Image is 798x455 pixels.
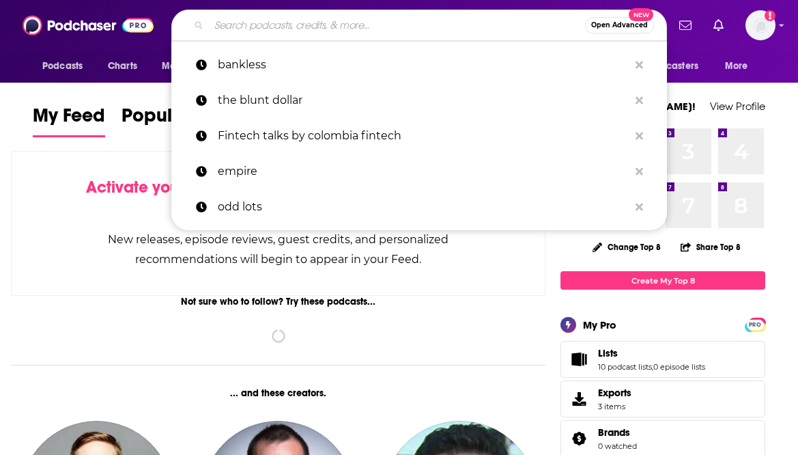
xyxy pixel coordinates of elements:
div: Search podcasts, credits, & more... [171,10,667,41]
input: Search podcasts, credits, & more... [209,14,585,36]
a: Popular Feed [122,104,238,137]
p: odd lots [218,189,629,225]
a: My Feed [33,104,105,137]
a: View Profile [710,100,765,113]
button: Share Top 8 [680,234,741,260]
span: , [652,362,653,372]
a: Show notifications dropdown [708,14,729,37]
span: Activate your Feed [86,177,226,197]
span: Monitoring [162,57,210,76]
a: the blunt dollar [171,83,667,118]
img: User Profile [745,10,775,40]
button: open menu [152,53,228,79]
span: More [725,57,748,76]
span: Exports [598,387,631,399]
a: Brands [598,426,637,439]
a: Lists [598,347,705,359]
span: My Feed [33,104,105,135]
a: 0 watched [598,441,637,451]
p: empire [218,154,629,189]
button: Open AdvancedNew [585,17,654,33]
a: odd lots [171,189,667,225]
span: 3 items [598,402,631,411]
span: Exports [565,389,593,409]
a: PRO [747,319,763,329]
img: Podchaser - Follow, Share and Rate Podcasts [23,12,154,38]
span: Logged in as bjonesvested [745,10,775,40]
span: Popular Feed [122,104,238,135]
a: bankless [171,47,667,83]
span: Podcasts [42,57,83,76]
span: Lists [598,347,618,359]
span: Lists [560,341,765,378]
a: Lists [565,350,593,369]
a: 10 podcast lists [598,362,652,372]
button: Show profile menu [745,10,775,40]
div: Not sure who to follow? Try these podcasts... [11,296,545,307]
button: open menu [33,53,100,79]
span: Open Advanced [591,22,648,29]
svg: Add a profile image [765,10,775,21]
button: open menu [624,53,718,79]
span: Charts [108,57,137,76]
div: New releases, episode reviews, guest credits, and personalized recommendations will begin to appe... [80,230,476,269]
a: empire [171,154,667,189]
p: the blunt dollar [218,83,629,118]
a: Show notifications dropdown [674,14,697,37]
div: My Pro [583,318,616,331]
a: Brands [565,429,593,448]
button: open menu [715,53,765,79]
span: New [629,8,653,21]
a: Create My Top 8 [560,271,765,290]
p: bankless [218,47,629,83]
a: Charts [99,53,145,79]
button: Change Top 8 [584,238,669,256]
a: Fintech talks by colombia fintech [171,118,667,154]
div: by following Podcasts, Creators, Lists, and other Users! [80,178,476,217]
span: PRO [747,320,763,330]
a: 0 episode lists [653,362,705,372]
div: ... and these creators. [11,387,545,399]
p: Fintech talks by colombia fintech [218,118,629,154]
a: Exports [560,381,765,417]
span: Brands [598,426,630,439]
